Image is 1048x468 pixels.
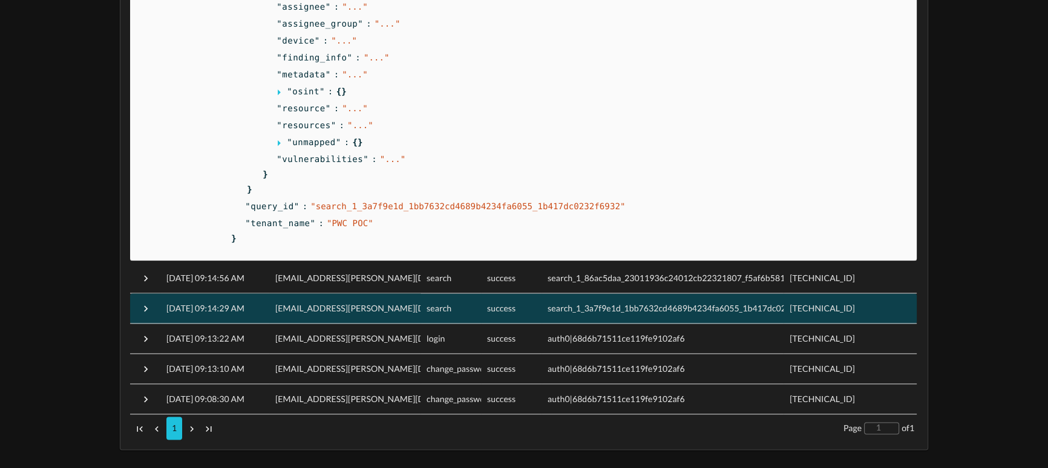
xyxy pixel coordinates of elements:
span: [EMAIL_ADDRESS][PERSON_NAME][DOMAIN_NAME] [275,333,485,343]
span: [TECHNICAL_ID] [790,303,855,313]
span: unmapped [292,138,335,148]
span: [TECHNICAL_ID] [790,333,855,343]
span: [TECHNICAL_ID] [790,273,855,283]
span: assignee [282,1,325,14]
span: " ... " [342,104,368,114]
span: " [347,53,352,63]
span: " [277,19,282,29]
span: } [358,136,363,149]
span: vulnerabilities [282,153,363,166]
span: " ... " [364,53,390,63]
span: : [334,68,339,82]
span: " [358,19,363,29]
p: of 1 [902,422,914,434]
span: : [366,18,372,31]
span: " [331,121,336,131]
span: change_password_request [427,394,525,404]
span: " [326,2,331,12]
span: : [328,85,333,99]
span: " [319,87,325,97]
span: [EMAIL_ADDRESS][PERSON_NAME][DOMAIN_NAME] [275,273,485,283]
span: " PWC POC " [327,219,373,229]
span: } [245,183,252,197]
span: search [427,303,451,313]
span: [TECHNICAL_ID] [790,363,855,374]
span: search_1_3a7f9e1d_1bb7632cd4689b4234fa6055_1b417dc0232f6932 [548,303,819,313]
span: } [341,85,347,99]
span: resource [282,102,325,115]
button: 1 [166,417,182,440]
span: search_1_86ac5daa_23011936c24012cb22321807_f5af6b5815cc01e5 [548,273,817,283]
span: device [282,34,315,48]
p: [DATE] 09:08:30 AM [166,393,244,405]
span: " [277,155,282,164]
span: auth0|68d6b71511ce119fe9102af6 [548,333,685,343]
span: [EMAIL_ADDRESS][PERSON_NAME][DOMAIN_NAME] [275,363,485,374]
span: query_id [251,200,293,213]
span: " ... " [342,2,368,12]
span: " [310,219,315,229]
span: " [294,202,300,212]
span: " ... " [380,155,406,164]
span: osint [292,87,319,97]
span: tenant_name [251,217,310,230]
span: assignee_group [282,18,358,31]
span: change_password [427,363,493,374]
span: [TECHNICAL_ID] [790,394,855,404]
span: : [334,1,339,14]
span: " ... " [331,36,357,46]
span: " [287,138,292,148]
span: [EMAIL_ADDRESS][PERSON_NAME][DOMAIN_NAME] [275,394,485,404]
span: " ... " [347,121,373,131]
p: Page [843,422,862,434]
span: : [318,217,324,230]
span: metadata [282,68,325,82]
span: auth0|68d6b71511ce119fe9102af6 [548,394,685,404]
span: " [315,36,320,46]
p: [DATE] 09:13:10 AM [166,363,244,375]
span: : [372,153,377,166]
span: success [487,394,516,404]
span: [EMAIL_ADDRESS][PERSON_NAME][DOMAIN_NAME] [275,303,485,313]
span: : [344,136,350,149]
p: [DATE] 09:13:22 AM [166,333,244,345]
span: resources [282,119,330,132]
span: : [323,34,329,48]
span: " [277,2,282,12]
span: : [339,119,345,132]
span: : [303,200,308,213]
span: " [277,36,282,46]
span: auth0|68d6b71511ce119fe9102af6 [548,363,685,374]
span: " [287,87,292,97]
span: finding_info [282,51,347,65]
span: " [363,155,368,164]
p: 1 [172,422,177,434]
span: " [277,104,282,114]
span: { [353,136,358,149]
span: " [277,53,282,63]
span: : [334,102,339,115]
span: " [245,219,251,229]
span: success [487,333,516,343]
span: success [487,363,516,374]
span: " search_1_3a7f9e1d_1bb7632cd4689b4234fa6055_1b417dc0232f6932 " [310,202,625,212]
span: } [261,168,268,181]
span: : [355,51,361,65]
span: " ... " [375,19,401,29]
span: } [229,232,237,245]
span: search [427,273,451,283]
span: { [336,85,342,99]
p: [DATE] 09:14:56 AM [166,272,244,284]
span: success [487,303,516,313]
span: Previous page [149,421,164,435]
span: " [245,202,251,212]
span: Last page [201,421,216,435]
p: [DATE] 09:14:29 AM [166,302,244,314]
span: " [336,138,341,148]
span: " [277,121,282,131]
span: Next page [185,421,199,435]
span: " ... " [342,70,368,80]
span: " [326,104,331,114]
span: First page [133,421,147,435]
span: login [427,333,445,343]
